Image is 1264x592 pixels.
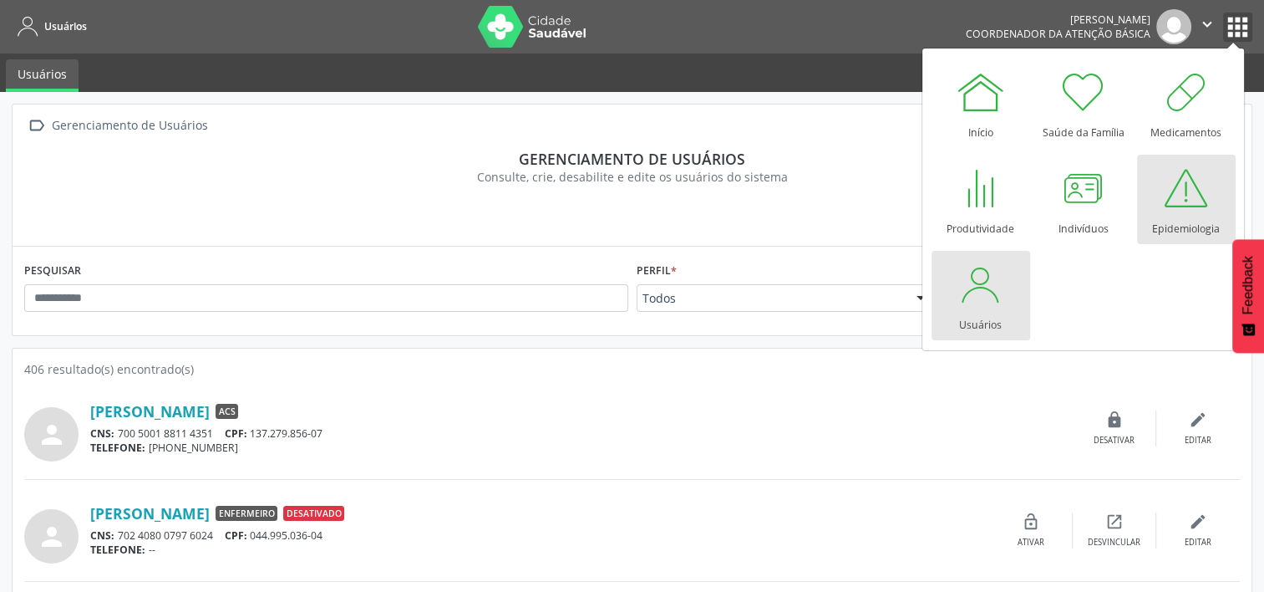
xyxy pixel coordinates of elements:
[1034,155,1133,244] a: Indivíduos
[1137,155,1236,244] a: Epidemiologia
[90,426,114,441] span: CNS:
[1105,411,1124,429] i: lock
[1223,13,1252,42] button: apps
[90,402,210,421] a: [PERSON_NAME]
[36,150,1228,168] div: Gerenciamento de usuários
[24,258,81,284] label: PESQUISAR
[966,27,1150,41] span: Coordenador da Atenção Básica
[1105,513,1124,531] i: open_in_new
[37,420,67,450] i: person
[90,441,145,455] span: TELEFONE:
[966,13,1150,27] div: [PERSON_NAME]
[90,528,114,543] span: CNS:
[1198,15,1216,33] i: 
[1232,239,1264,353] button: Feedback - Mostrar pesquisa
[932,251,1030,340] a: Usuários
[1088,537,1140,549] div: Desvincular
[1189,513,1207,531] i: edit
[90,528,989,543] div: 702 4080 0797 6024 044.995.036-04
[216,506,277,521] span: Enfermeiro
[216,404,238,419] span: ACS
[225,426,247,441] span: CPF:
[1034,59,1133,148] a: Saúde da Família
[90,543,145,557] span: TELEFONE:
[24,360,1240,378] div: 406 resultado(s) encontrado(s)
[637,258,677,284] label: Perfil
[225,528,247,543] span: CPF:
[283,506,344,521] span: Desativado
[932,59,1030,148] a: Início
[1137,59,1236,148] a: Medicamentos
[1241,256,1256,314] span: Feedback
[90,543,989,557] div: --
[1189,411,1207,429] i: edit
[932,155,1030,244] a: Produtividade
[6,59,79,92] a: Usuários
[24,114,48,138] i: 
[36,168,1228,186] div: Consulte, crie, desabilite e edite os usuários do sistema
[90,504,210,523] a: [PERSON_NAME]
[12,13,87,40] a: Usuários
[90,441,1073,455] div: [PHONE_NUMBER]
[44,19,87,33] span: Usuários
[1185,537,1211,549] div: Editar
[90,426,1073,441] div: 700 5001 8811 4351 137.279.856-07
[48,114,211,138] div: Gerenciamento de Usuários
[1185,435,1211,447] div: Editar
[1156,9,1191,44] img: img
[1094,435,1135,447] div: Desativar
[1018,537,1044,549] div: Ativar
[1022,513,1040,531] i: lock_open
[24,114,211,138] a:  Gerenciamento de Usuários
[642,290,900,307] span: Todos
[1191,9,1223,44] button: 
